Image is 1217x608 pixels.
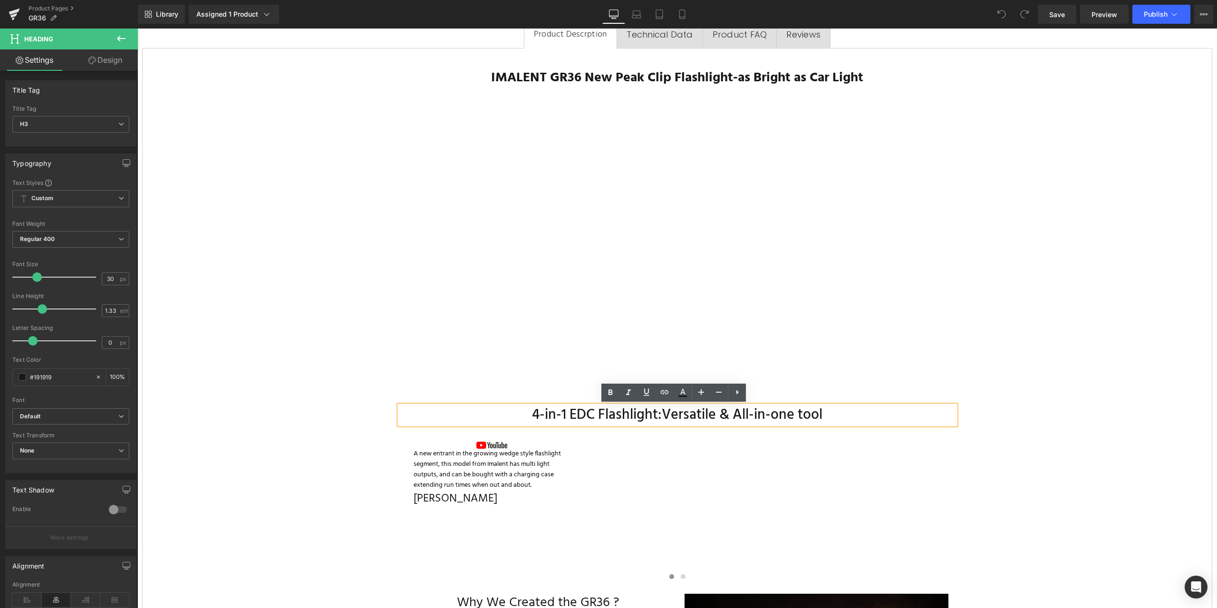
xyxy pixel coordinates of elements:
div: Title Tag [12,81,40,94]
div: Enable [12,505,99,515]
div: Letter Spacing [12,325,129,331]
a: Laptop [625,5,648,24]
button: Redo [1015,5,1034,24]
span: px [120,276,128,282]
input: Color [30,372,91,382]
div: Alignment [12,581,129,588]
a: Mobile [671,5,694,24]
div: Assigned 1 Product [196,10,271,19]
div: Text Color [12,357,129,363]
b: Regular 400 [20,235,55,242]
a: Preview [1080,5,1129,24]
span: Library [156,10,178,19]
a: Tablet [648,5,671,24]
div: Title Tag [12,106,129,112]
span: em [120,308,128,314]
a: New Library [138,5,185,24]
span: Save [1049,10,1065,19]
span: Preview [1091,10,1117,19]
div: % [106,369,129,386]
span: GR36 [29,14,46,22]
a: Product Pages [29,5,138,12]
div: Font [12,397,129,404]
span: Heading [24,35,53,43]
button: More [1194,5,1213,24]
div: Text Transform [12,432,129,439]
b: H3 [20,120,28,127]
div: Text Styles [12,179,129,186]
i: Default [20,413,40,421]
b: None [20,447,35,454]
a: Design [71,49,140,71]
h4: [PERSON_NAME] [276,462,433,478]
b: Custom [31,194,53,203]
button: Publish [1132,5,1190,24]
div: Font Size [12,261,129,268]
span: Publish [1144,10,1168,18]
div: Text Shadow [12,481,54,494]
b: IMALENT GR36 New Peak Clip Flashlight-as Bright as Car Light [354,39,726,60]
div: Typography [12,154,51,167]
div: Alignment [12,557,45,570]
h3: 4-in-1 EDC Flashlight:Versatile & All-in-one tool [262,377,818,396]
button: Undo [992,5,1011,24]
div: Line Height [12,293,129,299]
h3: Why We Created the GR36 ? [269,565,533,583]
button: More settings [6,526,136,549]
div: Font Weight [12,221,129,227]
p: More settings [50,533,88,542]
a: Desktop [602,5,625,24]
div: Open Intercom Messenger [1185,576,1207,598]
span: px [120,339,128,346]
p: A new entrant in the growing wedge style flashlight segment, this model from Imalent has multi li... [276,420,433,462]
